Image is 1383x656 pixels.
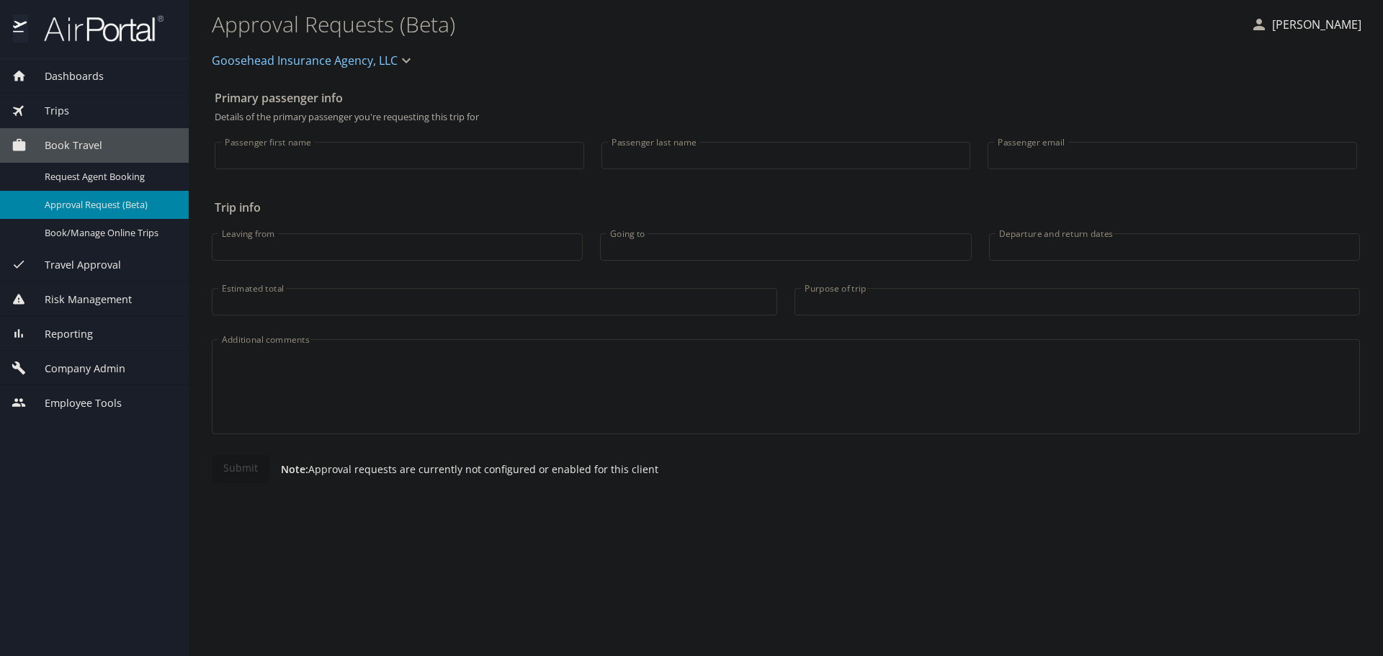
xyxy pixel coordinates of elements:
[27,138,102,153] span: Book Travel
[45,198,171,212] span: Approval Request (Beta)
[28,14,164,42] img: airportal-logo.png
[27,68,104,84] span: Dashboards
[215,196,1357,219] h2: Trip info
[206,46,421,75] button: Goosehead Insurance Agency, LLC
[45,226,171,240] span: Book/Manage Online Trips
[45,170,171,184] span: Request Agent Booking
[1245,12,1367,37] button: [PERSON_NAME]
[215,112,1357,122] p: Details of the primary passenger you're requesting this trip for
[27,257,121,273] span: Travel Approval
[27,395,122,411] span: Employee Tools
[212,50,398,71] span: Goosehead Insurance Agency, LLC
[27,361,125,377] span: Company Admin
[1268,16,1361,33] p: [PERSON_NAME]
[212,1,1239,46] h1: Approval Requests (Beta)
[215,86,1357,109] h2: Primary passenger info
[27,103,69,119] span: Trips
[27,292,132,307] span: Risk Management
[27,326,93,342] span: Reporting
[281,462,308,476] strong: Note:
[13,14,28,42] img: icon-airportal.png
[269,462,658,477] p: Approval requests are currently not configured or enabled for this client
